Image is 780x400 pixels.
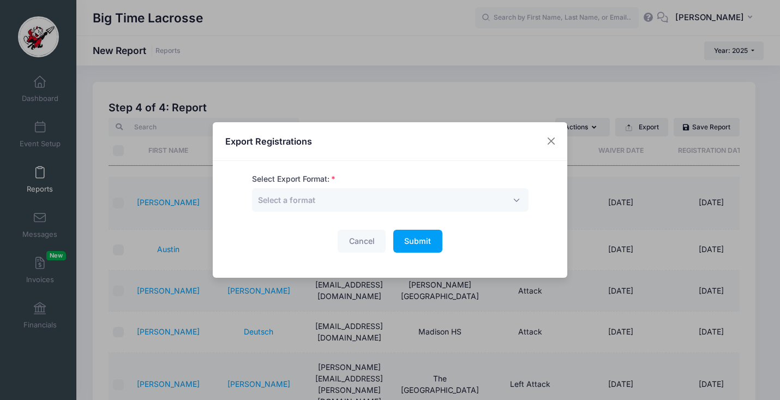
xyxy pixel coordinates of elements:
[252,174,335,185] label: Select Export Format:
[393,230,442,253] button: Submit
[258,194,315,206] span: Select a format
[542,132,561,151] button: Close
[225,135,312,148] h4: Export Registrations
[404,236,431,246] span: Submit
[258,195,315,205] span: Select a format
[252,188,529,212] span: Select a format
[338,230,386,253] button: Cancel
